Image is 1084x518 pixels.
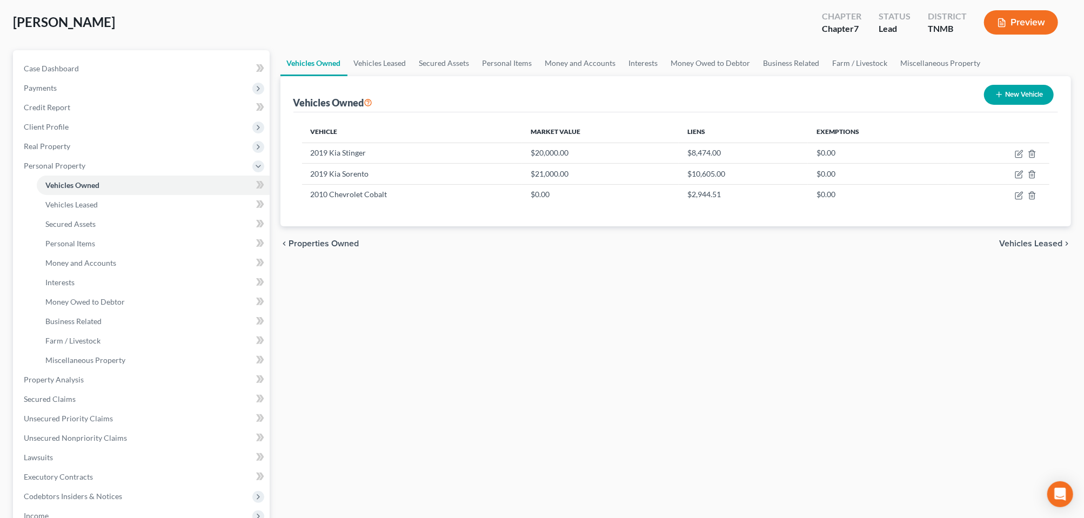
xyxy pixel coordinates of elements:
td: $2,944.51 [679,184,808,205]
span: Money and Accounts [45,258,116,267]
td: 2019 Kia Sorento [302,164,522,184]
span: Real Property [24,142,70,151]
a: Business Related [757,50,826,76]
a: Secured Claims [15,389,270,409]
a: Miscellaneous Property [894,50,987,76]
a: Business Related [37,312,270,331]
span: Lawsuits [24,453,53,462]
a: Money and Accounts [37,253,270,273]
a: Vehicles Leased [347,50,413,76]
div: Status [879,10,911,23]
a: Vehicles Owned [37,176,270,195]
span: Business Related [45,317,102,326]
span: Personal Property [24,161,85,170]
span: 7 [854,23,859,33]
a: Money Owed to Debtor [37,292,270,312]
span: Unsecured Nonpriority Claims [24,433,127,442]
a: Unsecured Priority Claims [15,409,270,428]
span: Case Dashboard [24,64,79,73]
a: Executory Contracts [15,467,270,487]
a: Interests [623,50,665,76]
th: Exemptions [808,121,948,143]
a: Lawsuits [15,448,270,467]
a: Personal Items [476,50,539,76]
div: Open Intercom Messenger [1047,481,1073,507]
a: Secured Assets [413,50,476,76]
i: chevron_right [1062,239,1071,248]
div: Chapter [822,10,861,23]
a: Farm / Livestock [826,50,894,76]
span: Personal Items [45,239,95,248]
button: Preview [984,10,1058,35]
a: Vehicles Leased [37,195,270,214]
span: Vehicles Leased [999,239,1062,248]
span: Codebtors Insiders & Notices [24,492,122,501]
span: Farm / Livestock [45,336,101,345]
a: Property Analysis [15,370,270,389]
td: $21,000.00 [522,164,679,184]
a: Vehicles Owned [280,50,347,76]
span: Credit Report [24,103,70,112]
div: Vehicles Owned [293,96,373,109]
span: Properties Owned [289,239,359,248]
span: [PERSON_NAME] [13,14,115,30]
span: Payments [24,83,57,92]
a: Money and Accounts [539,50,623,76]
div: Chapter [822,23,861,35]
th: Market Value [522,121,679,143]
td: $8,474.00 [679,143,808,163]
td: $0.00 [808,164,948,184]
a: Personal Items [37,234,270,253]
div: TNMB [928,23,967,35]
a: Unsecured Nonpriority Claims [15,428,270,448]
span: Secured Claims [24,394,76,403]
div: Lead [879,23,911,35]
a: Miscellaneous Property [37,351,270,370]
i: chevron_left [280,239,289,248]
td: $20,000.00 [522,143,679,163]
span: Vehicles Leased [45,200,98,209]
a: Farm / Livestock [37,331,270,351]
button: New Vehicle [984,85,1054,105]
span: Miscellaneous Property [45,355,125,365]
span: Client Profile [24,122,69,131]
td: $10,605.00 [679,164,808,184]
span: Vehicles Owned [45,180,99,190]
td: 2010 Chevrolet Cobalt [302,184,522,205]
td: $0.00 [808,143,948,163]
a: Interests [37,273,270,292]
button: Vehicles Leased chevron_right [999,239,1071,248]
span: Secured Assets [45,219,96,228]
th: Vehicle [302,121,522,143]
span: Executory Contracts [24,472,93,481]
a: Money Owed to Debtor [665,50,757,76]
div: District [928,10,967,23]
button: chevron_left Properties Owned [280,239,359,248]
td: $0.00 [522,184,679,205]
a: Case Dashboard [15,59,270,78]
span: Interests [45,278,75,287]
td: 2019 Kia Stinger [302,143,522,163]
a: Secured Assets [37,214,270,234]
span: Unsecured Priority Claims [24,414,113,423]
th: Liens [679,121,808,143]
span: Money Owed to Debtor [45,297,125,306]
span: Property Analysis [24,375,84,384]
a: Credit Report [15,98,270,117]
td: $0.00 [808,184,948,205]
